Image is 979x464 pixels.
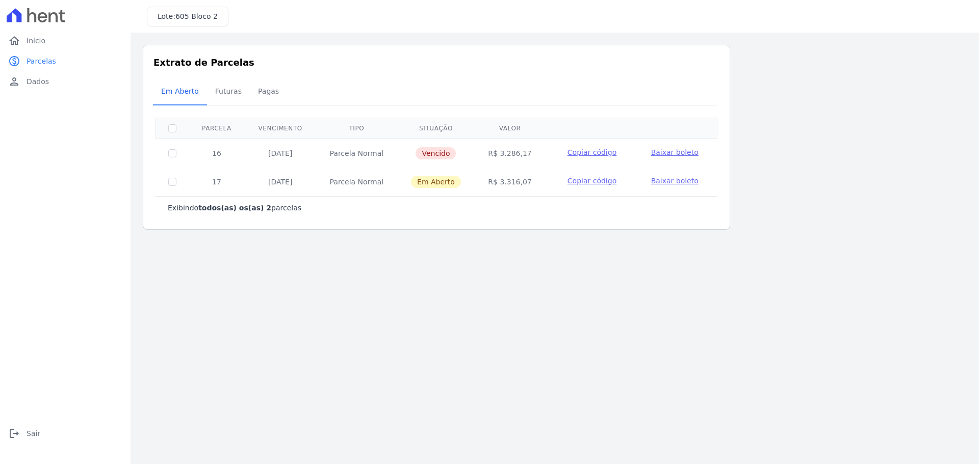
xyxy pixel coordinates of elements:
p: Exibindo parcelas [168,203,301,213]
a: paidParcelas [4,51,126,71]
a: Pagas [250,79,287,105]
span: Sair [27,428,40,439]
h3: Lote: [158,11,218,22]
th: Vencimento [245,118,316,139]
a: personDados [4,71,126,92]
i: person [8,75,20,88]
a: Baixar boleto [651,176,699,186]
span: Em Aberto [155,81,205,101]
td: Parcela Normal [316,168,397,196]
a: logoutSair [4,423,126,444]
i: home [8,35,20,47]
span: Em Aberto [411,176,461,188]
span: Baixar boleto [651,148,699,156]
span: Parcelas [27,56,56,66]
a: Em Aberto [153,79,207,105]
th: Tipo [316,118,397,139]
span: Futuras [209,81,248,101]
td: [DATE] [245,139,316,168]
td: [DATE] [245,168,316,196]
b: todos(as) os(as) 2 [198,204,271,212]
span: Pagas [252,81,285,101]
th: Parcela [189,118,245,139]
button: Copiar código [557,147,626,157]
th: Situação [397,118,475,139]
a: homeInício [4,31,126,51]
i: logout [8,427,20,440]
a: Baixar boleto [651,147,699,157]
span: Copiar código [568,177,616,185]
h3: Extrato de Parcelas [153,56,719,69]
span: Dados [27,76,49,87]
td: Parcela Normal [316,139,397,168]
td: 16 [189,139,245,168]
td: R$ 3.316,07 [475,168,546,196]
span: 605 Bloco 2 [175,12,218,20]
td: R$ 3.286,17 [475,139,546,168]
span: Vencido [416,147,456,159]
td: 17 [189,168,245,196]
span: Copiar código [568,148,616,156]
span: Baixar boleto [651,177,699,185]
button: Copiar código [557,176,626,186]
th: Valor [475,118,546,139]
i: paid [8,55,20,67]
span: Início [27,36,45,46]
a: Futuras [207,79,250,105]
